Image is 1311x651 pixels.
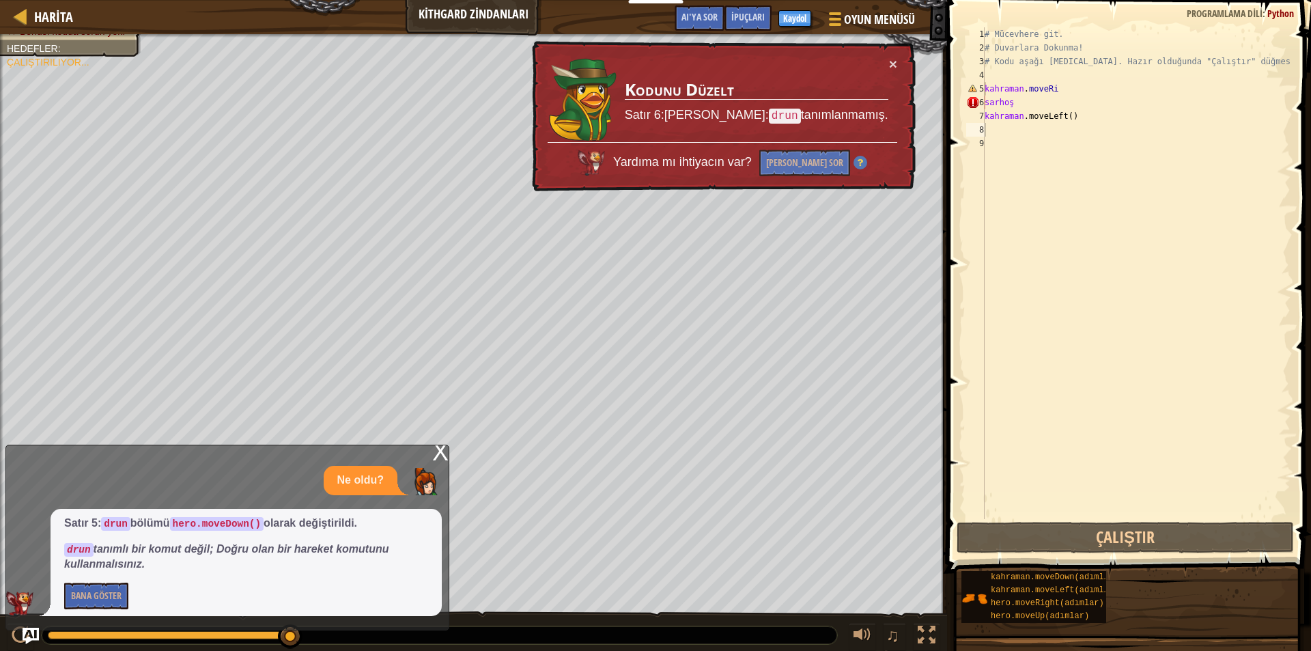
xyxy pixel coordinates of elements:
button: Çalıştır [957,522,1294,553]
font: Oyun Menüsü [844,11,915,28]
font: Bana Göster [71,589,122,602]
font: 9 [979,139,984,148]
button: [PERSON_NAME] Sor [759,150,850,176]
font: Satır 5: [64,517,101,529]
font: : [1263,7,1265,20]
img: İpucu [854,156,867,169]
font: Yardıma mı ihtiyacın var? [613,155,752,169]
button: Tam ekran değiştir [913,623,940,651]
code: drun [769,109,801,124]
font: tanımlı bir komut değil; Doğru olan bir hareket komutunu kullanmalısınız. [64,543,389,570]
font: Kaydol [783,12,806,25]
button: AI'ya sor [23,628,39,644]
img: Yapay zeka [578,150,605,175]
button: Oyun Menüsü [818,5,923,38]
img: Yapay zeka [6,592,33,616]
button: Sesi ayarla [849,623,876,651]
button: × [889,57,897,71]
code: drun [64,543,94,557]
font: Programlama dili [1187,7,1263,20]
font: 5 [979,84,984,94]
font: 7 [979,111,984,121]
button: Ctrl + P: Play [7,623,34,651]
font: 6 [979,98,984,107]
font: 2 [979,43,984,53]
font: [PERSON_NAME] Sor [766,156,843,169]
font: Kodunu Düzelt [625,78,734,100]
font: 4 [979,70,984,80]
font: X [432,438,449,466]
a: Harita [27,8,73,26]
button: ♫ [883,623,906,651]
font: kahraman.moveDown(adımlar) [991,572,1118,582]
code: drun [101,517,130,531]
font: 1 [979,29,984,39]
font: Python [1267,7,1294,20]
font: olarak değiştirildi. [264,517,357,529]
font: ♫ [886,625,899,646]
font: hero.moveRight(adımlar) [991,598,1104,608]
font: Satır 6:[PERSON_NAME]: [625,108,769,122]
font: İpuçları [731,10,765,23]
font: tanımlanmamış. [801,108,888,122]
button: AI'ya sor [675,5,724,31]
font: 8 [979,125,984,135]
font: : [58,43,61,54]
img: duck_naria.png [548,57,617,141]
button: Bana Göster [64,583,128,609]
img: Oyuncu [411,468,438,495]
font: × [889,56,897,72]
font: Harita [34,8,73,26]
font: Çalıştırılıyor... [7,57,89,68]
img: portrait.png [961,585,987,611]
font: bölümü [130,517,170,529]
font: Ne oldu? [337,474,384,486]
font: AI'ya sor [681,10,718,23]
font: kahraman.moveLeft(adımlar) [991,585,1118,595]
button: Kaydol [778,10,811,27]
font: 3 [979,57,984,66]
font: Hedefler [7,43,58,54]
font: hero.moveUp(adımlar) [991,611,1089,621]
code: hero.moveDown() [170,517,264,531]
